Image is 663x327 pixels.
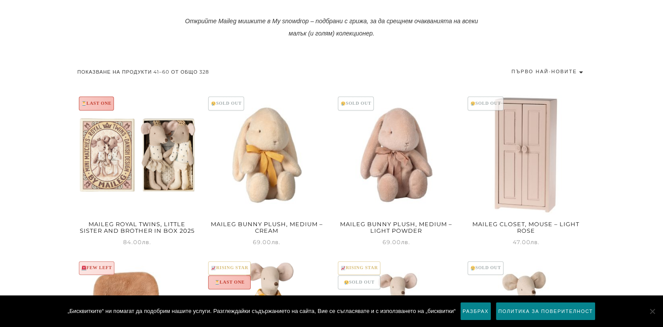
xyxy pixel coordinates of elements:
[383,238,410,245] span: 69.00
[337,218,456,237] h2: Maileg Bunny plush, Medium – Light powder
[648,307,656,316] span: No
[496,302,596,320] a: Политика за поверителност
[207,218,326,237] h2: Maileg Bunny plush, Medium – Cream
[78,218,197,237] h2: Maileg Royal Twins, Little Sister And Brother In Box 2025
[78,66,209,78] p: Показване на продукти 41–60 от общо 328
[337,95,456,247] a: 😢SOLD OUTMaileg Bunny plush, Medium – Light powder 69.00лв.
[142,238,151,245] span: лв.
[123,238,151,245] span: 84.00
[67,307,455,316] span: „Бисквитките“ ни помагат да подобрим нашите услуги. Разглеждайки съдържанието на сайта, Вие се съ...
[207,95,326,247] a: 😢SOLD OUTMaileg Bunny plush, Medium – Cream 69.00лв.
[466,95,586,247] a: 😢SOLD OUTMaileg Closet, Mouse – Light Rose 47.00лв.
[271,238,280,245] span: лв.
[253,238,280,245] span: 69.00
[530,238,539,245] span: лв.
[512,238,539,245] span: 47.00
[78,95,197,247] a: ⏳LAST ONEMaileg Royal Twins, Little Sister And Brother In Box 2025 84.00лв.
[401,238,410,245] span: лв.
[470,66,586,78] select: Поръчка
[460,302,491,320] a: Разбрах
[178,15,485,39] p: Открийте Maileg мишките в My snowdrop – подбрани с грижа, за да срещнем очакванията на всеки малъ...
[466,218,586,237] h2: Maileg Closet, Mouse – Light Rose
